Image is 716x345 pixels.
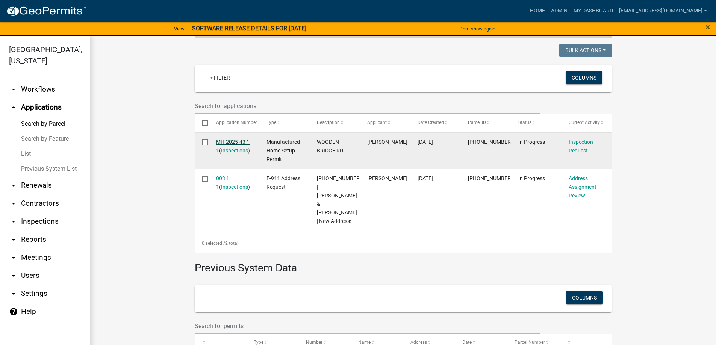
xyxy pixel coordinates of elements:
input: Search for permits [195,318,540,334]
button: Don't show again [456,23,498,35]
i: arrow_drop_down [9,199,18,208]
datatable-header-cell: Parcel ID [461,114,511,132]
a: Inspections [221,184,248,190]
datatable-header-cell: Status [511,114,562,132]
i: arrow_drop_down [9,289,18,298]
span: 014-00-00-036 [468,175,512,181]
span: × [705,22,710,32]
input: Search for applications [195,98,540,114]
span: Type [266,120,276,125]
span: Date Created [418,120,444,125]
button: Bulk Actions [559,44,612,57]
span: Manufactured Home Setup Permit [266,139,300,162]
a: [EMAIL_ADDRESS][DOMAIN_NAME] [616,4,710,18]
span: Description [317,120,340,125]
span: Application Number [216,120,257,125]
span: WOODEN BRIDGE RD | [317,139,345,154]
i: help [9,307,18,316]
span: 0 selected / [202,241,225,246]
a: Inspection Request [569,139,593,154]
i: arrow_drop_down [9,235,18,244]
span: Current Activity [569,120,600,125]
div: ( ) [216,138,252,155]
a: Inspections [221,148,248,154]
span: Date [462,340,472,345]
i: arrow_drop_up [9,103,18,112]
span: In Progress [518,175,545,181]
div: ( ) [216,174,252,191]
datatable-header-cell: Description [310,114,360,132]
a: My Dashboard [571,4,616,18]
span: Address [410,340,427,345]
a: MH-2025-43 1 1 [216,139,250,154]
h3: Previous System Data [195,253,612,276]
strong: SOFTWARE RELEASE DETAILS FOR [DATE] [192,25,306,32]
span: E-911 Address Request [266,175,300,190]
span: Parcel ID [468,120,486,125]
span: Applicant [367,120,387,125]
span: In Progress [518,139,545,145]
datatable-header-cell: Applicant [360,114,410,132]
span: 014-00-00-036 [468,139,512,145]
i: arrow_drop_down [9,217,18,226]
a: 003 1 1 [216,175,229,190]
datatable-header-cell: Date Created [410,114,461,132]
a: Admin [548,4,571,18]
button: Columns [566,71,602,84]
div: 2 total [195,234,612,253]
i: arrow_drop_down [9,85,18,94]
button: Close [705,23,710,32]
datatable-header-cell: Type [259,114,310,132]
span: Name [358,340,371,345]
span: Status [518,120,531,125]
i: arrow_drop_down [9,271,18,280]
a: Home [527,4,548,18]
span: 014-00-00-036 | Ryan Lollis & India Ellison | New Address: [317,175,361,224]
span: india ellison [367,175,407,181]
span: Number [306,340,322,345]
i: arrow_drop_down [9,181,18,190]
datatable-header-cell: Select [195,114,209,132]
a: + Filter [204,71,236,84]
a: View [171,23,188,35]
datatable-header-cell: Application Number [209,114,259,132]
span: Parcel Number [515,340,545,345]
span: Type [254,340,263,345]
i: arrow_drop_down [9,253,18,262]
span: Kiera Ellison [367,139,407,145]
button: Columns [566,291,603,304]
datatable-header-cell: Current Activity [562,114,612,132]
span: 03/07/2025 [418,175,433,181]
a: Address Assignment Review [569,175,596,199]
span: 07/03/2025 [418,139,433,145]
